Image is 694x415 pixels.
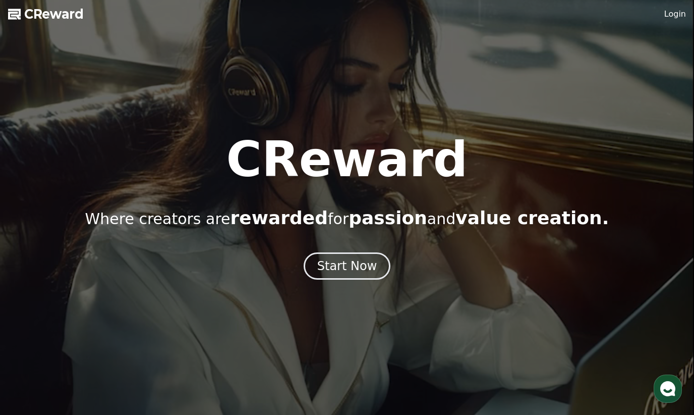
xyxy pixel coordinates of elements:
[304,263,391,272] a: Start Now
[85,208,609,228] p: Where creators are for and
[230,207,328,228] span: rewarded
[664,8,686,20] a: Login
[455,207,609,228] span: value creation.
[349,207,427,228] span: passion
[8,6,84,22] a: CReward
[317,258,377,274] div: Start Now
[24,6,84,22] span: CReward
[226,135,468,184] h1: CReward
[304,252,391,280] button: Start Now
